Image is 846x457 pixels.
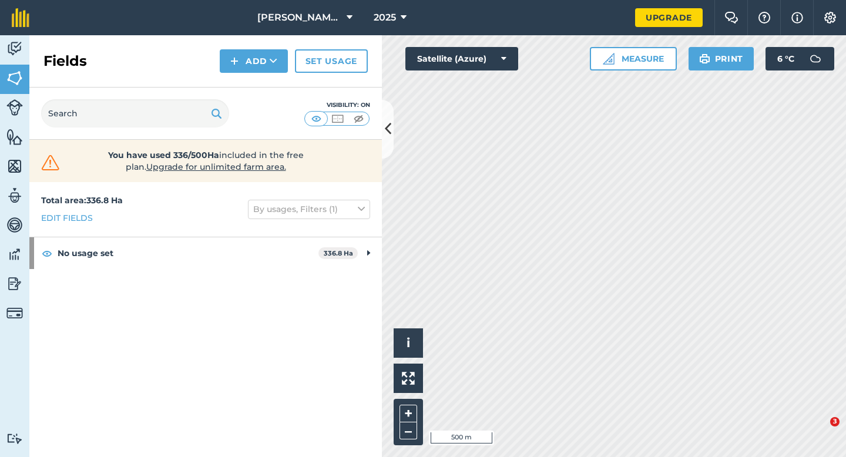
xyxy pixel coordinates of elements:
[689,47,754,70] button: Print
[635,8,703,27] a: Upgrade
[6,157,23,175] img: svg+xml;base64,PHN2ZyB4bWxucz0iaHR0cDovL3d3dy53My5vcmcvMjAwMC9zdmciIHdpZHRoPSI1NiIgaGVpZ2h0PSI2MC...
[43,52,87,70] h2: Fields
[108,150,219,160] strong: You have used 336/500Ha
[295,49,368,73] a: Set usage
[41,195,123,206] strong: Total area : 336.8 Ha
[41,99,229,127] input: Search
[29,237,382,269] div: No usage set336.8 Ha
[39,149,372,173] a: You have used 336/500Haincluded in the free plan.Upgrade for unlimited farm area.
[374,11,396,25] span: 2025
[220,49,288,73] button: Add
[399,405,417,422] button: +
[351,113,366,125] img: svg+xml;base64,PHN2ZyB4bWxucz0iaHR0cDovL3d3dy53My5vcmcvMjAwMC9zdmciIHdpZHRoPSI1MCIgaGVpZ2h0PSI0MC...
[603,53,615,65] img: Ruler icon
[146,162,286,172] span: Upgrade for unlimited farm area.
[6,216,23,234] img: svg+xml;base64,PD94bWwgdmVyc2lvbj0iMS4wIiBlbmNvZGluZz0idXRmLTgiPz4KPCEtLSBHZW5lcmF0b3I6IEFkb2JlIE...
[6,40,23,58] img: svg+xml;base64,PD94bWwgdmVyc2lvbj0iMS4wIiBlbmNvZGluZz0idXRmLTgiPz4KPCEtLSBHZW5lcmF0b3I6IEFkb2JlIE...
[399,422,417,439] button: –
[804,47,827,70] img: svg+xml;base64,PD94bWwgdmVyc2lvbj0iMS4wIiBlbmNvZGluZz0idXRmLTgiPz4KPCEtLSBHZW5lcmF0b3I6IEFkb2JlIE...
[590,47,677,70] button: Measure
[6,246,23,263] img: svg+xml;base64,PD94bWwgdmVyc2lvbj0iMS4wIiBlbmNvZGluZz0idXRmLTgiPz4KPCEtLSBHZW5lcmF0b3I6IEFkb2JlIE...
[757,12,771,23] img: A question mark icon
[6,305,23,321] img: svg+xml;base64,PD94bWwgdmVyc2lvbj0iMS4wIiBlbmNvZGluZz0idXRmLTgiPz4KPCEtLSBHZW5lcmF0b3I6IEFkb2JlIE...
[12,8,29,27] img: fieldmargin Logo
[791,11,803,25] img: svg+xml;base64,PHN2ZyB4bWxucz0iaHR0cDovL3d3dy53My5vcmcvMjAwMC9zdmciIHdpZHRoPSIxNyIgaGVpZ2h0PSIxNy...
[407,335,410,350] span: i
[42,246,52,260] img: svg+xml;base64,PHN2ZyB4bWxucz0iaHR0cDovL3d3dy53My5vcmcvMjAwMC9zdmciIHdpZHRoPSIxOCIgaGVpZ2h0PSIyNC...
[6,187,23,204] img: svg+xml;base64,PD94bWwgdmVyc2lvbj0iMS4wIiBlbmNvZGluZz0idXRmLTgiPz4KPCEtLSBHZW5lcmF0b3I6IEFkb2JlIE...
[823,12,837,23] img: A cog icon
[41,211,93,224] a: Edit fields
[257,11,342,25] span: [PERSON_NAME] Farming LTD
[6,128,23,146] img: svg+xml;base64,PHN2ZyB4bWxucz0iaHR0cDovL3d3dy53My5vcmcvMjAwMC9zdmciIHdpZHRoPSI1NiIgaGVpZ2h0PSI2MC...
[830,417,840,426] span: 3
[330,113,345,125] img: svg+xml;base64,PHN2ZyB4bWxucz0iaHR0cDovL3d3dy53My5vcmcvMjAwMC9zdmciIHdpZHRoPSI1MCIgaGVpZ2h0PSI0MC...
[211,106,222,120] img: svg+xml;base64,PHN2ZyB4bWxucz0iaHR0cDovL3d3dy53My5vcmcvMjAwMC9zdmciIHdpZHRoPSIxOSIgaGVpZ2h0PSIyNC...
[394,328,423,358] button: i
[6,275,23,293] img: svg+xml;base64,PD94bWwgdmVyc2lvbj0iMS4wIiBlbmNvZGluZz0idXRmLTgiPz4KPCEtLSBHZW5lcmF0b3I6IEFkb2JlIE...
[230,54,239,68] img: svg+xml;base64,PHN2ZyB4bWxucz0iaHR0cDovL3d3dy53My5vcmcvMjAwMC9zdmciIHdpZHRoPSIxNCIgaGVpZ2h0PSIyNC...
[699,52,710,66] img: svg+xml;base64,PHN2ZyB4bWxucz0iaHR0cDovL3d3dy53My5vcmcvMjAwMC9zdmciIHdpZHRoPSIxOSIgaGVpZ2h0PSIyNC...
[402,372,415,385] img: Four arrows, one pointing top left, one top right, one bottom right and the last bottom left
[39,154,62,172] img: svg+xml;base64,PHN2ZyB4bWxucz0iaHR0cDovL3d3dy53My5vcmcvMjAwMC9zdmciIHdpZHRoPSIzMiIgaGVpZ2h0PSIzMC...
[724,12,738,23] img: Two speech bubbles overlapping with the left bubble in the forefront
[806,417,834,445] iframe: Intercom live chat
[248,200,370,219] button: By usages, Filters (1)
[304,100,370,110] div: Visibility: On
[6,69,23,87] img: svg+xml;base64,PHN2ZyB4bWxucz0iaHR0cDovL3d3dy53My5vcmcvMjAwMC9zdmciIHdpZHRoPSI1NiIgaGVpZ2h0PSI2MC...
[777,47,794,70] span: 6 ° C
[405,47,518,70] button: Satellite (Azure)
[766,47,834,70] button: 6 °C
[324,249,353,257] strong: 336.8 Ha
[309,113,324,125] img: svg+xml;base64,PHN2ZyB4bWxucz0iaHR0cDovL3d3dy53My5vcmcvMjAwMC9zdmciIHdpZHRoPSI1MCIgaGVpZ2h0PSI0MC...
[6,433,23,444] img: svg+xml;base64,PD94bWwgdmVyc2lvbj0iMS4wIiBlbmNvZGluZz0idXRmLTgiPz4KPCEtLSBHZW5lcmF0b3I6IEFkb2JlIE...
[6,99,23,116] img: svg+xml;base64,PD94bWwgdmVyc2lvbj0iMS4wIiBlbmNvZGluZz0idXRmLTgiPz4KPCEtLSBHZW5lcmF0b3I6IEFkb2JlIE...
[58,237,318,269] strong: No usage set
[80,149,331,173] span: included in the free plan .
